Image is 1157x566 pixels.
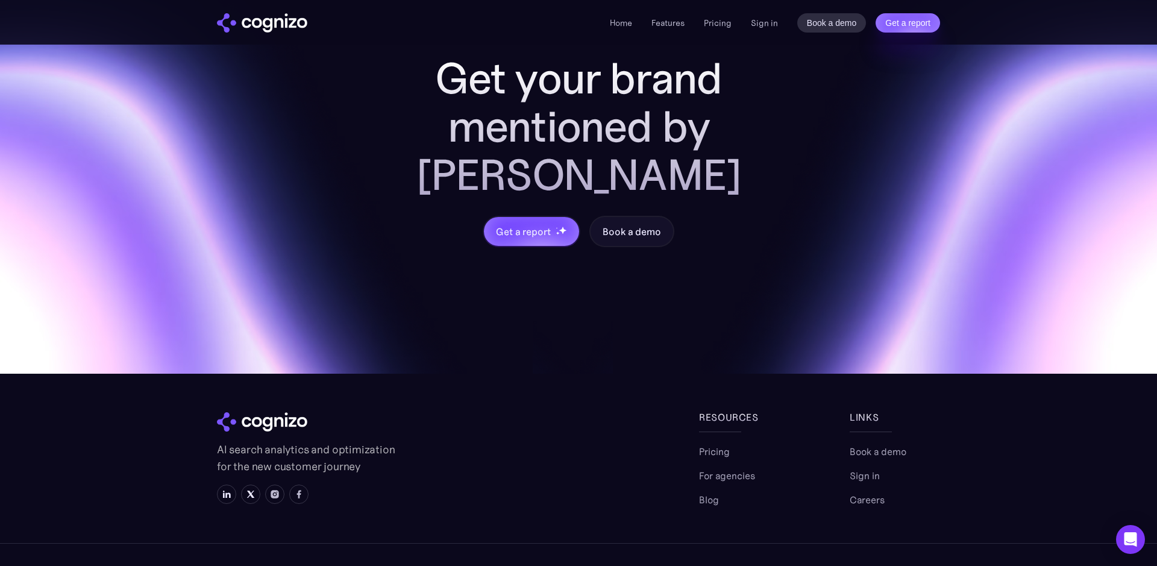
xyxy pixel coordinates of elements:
a: Get a report [876,13,940,33]
h2: Get your brand mentioned by [PERSON_NAME] [386,54,771,199]
div: Get a report [496,224,550,239]
img: LinkedIn icon [222,489,231,499]
div: links [850,410,940,424]
a: Home [610,17,632,28]
a: Features [651,17,685,28]
a: Careers [850,492,885,507]
img: cognizo logo [217,412,307,432]
a: Pricing [699,444,730,459]
div: Open Intercom Messenger [1116,525,1145,554]
div: Book a demo [603,224,660,239]
a: home [217,13,307,33]
img: star [556,227,557,229]
a: Sign in [850,468,880,483]
a: Sign in [751,16,778,30]
img: cognizo logo [217,13,307,33]
a: Blog [699,492,719,507]
img: star [559,226,566,234]
a: Get a reportstarstarstar [483,216,580,247]
div: Resources [699,410,789,424]
a: Pricing [704,17,732,28]
img: X icon [246,489,256,499]
a: Book a demo [589,216,674,247]
p: AI search analytics and optimization for the new customer journey [217,441,398,475]
a: For agencies [699,468,755,483]
a: Book a demo [850,444,906,459]
a: Book a demo [797,13,867,33]
img: star [556,231,560,236]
